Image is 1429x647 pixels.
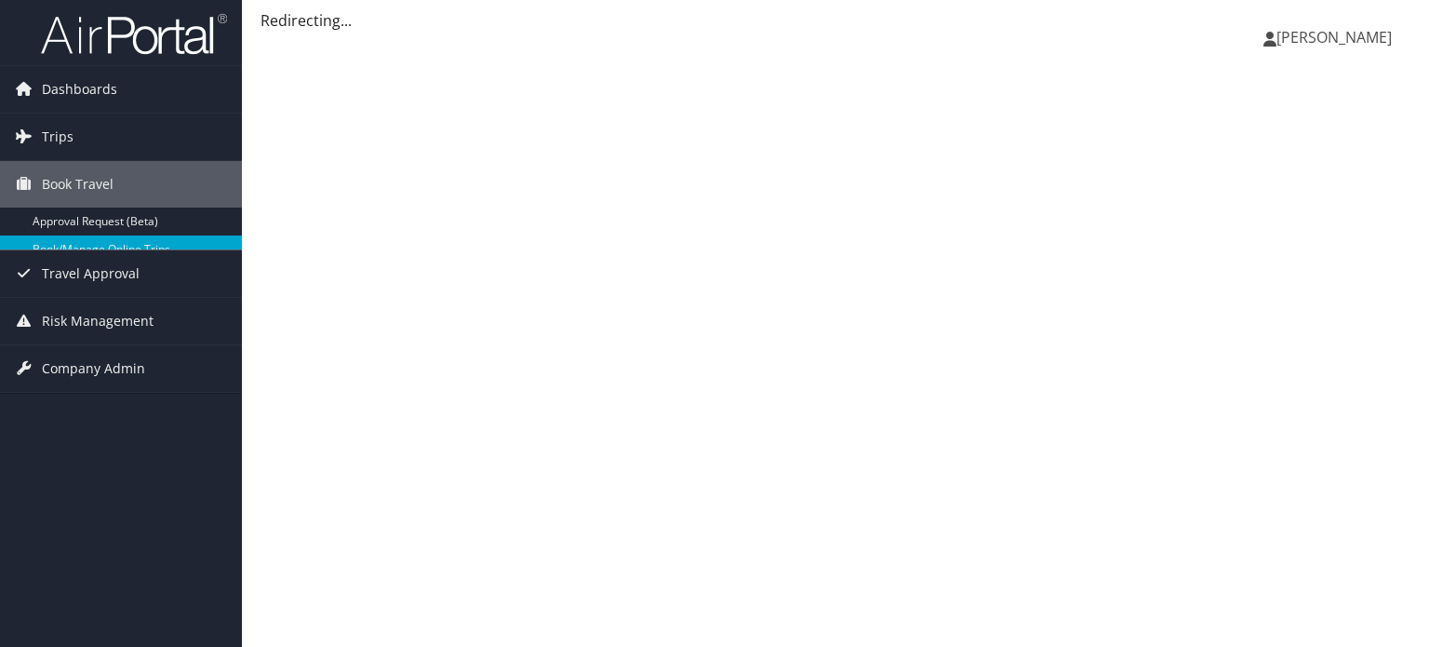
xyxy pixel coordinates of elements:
[42,250,140,297] span: Travel Approval
[42,298,154,344] span: Risk Management
[41,12,227,56] img: airportal-logo.png
[260,9,1410,32] div: Redirecting...
[42,345,145,392] span: Company Admin
[1276,27,1392,47] span: [PERSON_NAME]
[42,66,117,113] span: Dashboards
[42,114,73,160] span: Trips
[42,161,114,208] span: Book Travel
[1263,9,1410,65] a: [PERSON_NAME]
